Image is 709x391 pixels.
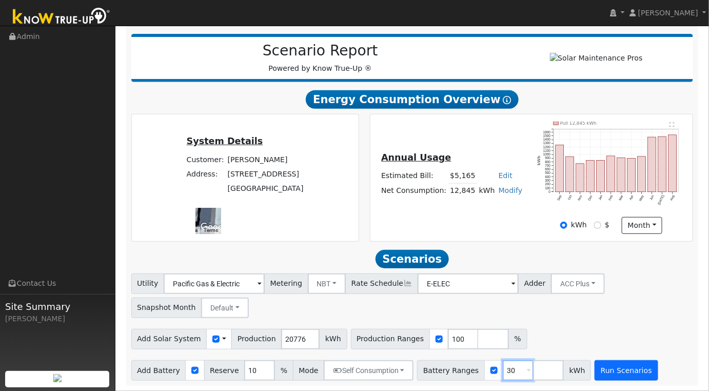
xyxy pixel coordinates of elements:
rect: onclick="" [556,145,564,192]
text: 1400 [543,138,551,141]
text: [DATE] [657,194,665,206]
text: Jan [598,194,603,201]
text: 300 [545,179,550,183]
img: Know True-Up [8,6,115,29]
a: Open this area in Google Maps (opens a new window) [198,221,232,234]
rect: onclick="" [638,157,646,192]
text: 1000 [543,153,551,157]
u: System Details [187,136,263,146]
text: Pull 12,845 kWh [560,121,597,126]
td: 12,845 [448,183,477,198]
text: 400 [545,175,550,179]
text: 0 [549,190,551,193]
div: Powered by Know True-Up ® [136,42,504,74]
text: Aug [669,194,676,202]
rect: onclick="" [586,161,595,192]
td: [GEOGRAPHIC_DATA] [226,181,305,195]
span: Rate Schedule [345,273,418,294]
span: Scenarios [376,250,449,268]
span: Add Solar System [131,329,207,349]
button: Self Consumption [324,360,413,381]
span: Add Battery [131,360,186,381]
input: Select a Rate Schedule [418,273,519,294]
text: 900 [545,157,550,160]
rect: onclick="" [597,161,605,192]
text: 200 [545,183,550,186]
text: Feb [608,194,614,201]
span: Reserve [204,360,245,381]
span: % [508,329,527,349]
span: [PERSON_NAME] [638,9,698,17]
img: Solar Maintenance Pros [550,53,643,64]
text: Nov [577,194,583,202]
rect: onclick="" [648,137,656,192]
a: Modify [499,186,523,194]
text: Dec [587,194,594,202]
h2: Scenario Report [142,42,499,60]
text: 1100 [543,149,551,152]
text: Oct [567,194,573,201]
button: NBT [308,273,346,294]
input: kWh [560,222,567,229]
label: $ [605,220,609,230]
button: ACC Plus [551,273,605,294]
rect: onclick="" [668,135,677,192]
td: kWh [477,183,497,198]
span: Mode [293,360,324,381]
text: Sep [557,194,563,202]
span: Production Ranges [351,329,430,349]
text: 1500 [543,134,551,138]
span: kWh [319,329,347,349]
a: Terms (opens in new tab) [204,227,218,233]
span: Adder [518,273,552,294]
text: kWh [537,156,541,166]
span: Snapshot Month [131,298,202,318]
rect: onclick="" [627,159,636,192]
button: month [622,217,662,234]
input: Select a Utility [164,273,265,294]
text: Jun [649,194,655,201]
button: Run Scenarios [595,360,658,381]
rect: onclick="" [658,136,666,192]
rect: onclick="" [576,164,584,192]
rect: onclick="" [566,157,574,192]
td: Net Consumption: [380,183,448,198]
td: [PERSON_NAME] [226,152,305,167]
text: 800 [545,160,550,164]
span: Energy Consumption Overview [306,90,518,109]
span: Battery Ranges [417,360,485,381]
rect: onclick="" [607,156,615,192]
span: Metering [264,273,308,294]
td: Address: [185,167,226,181]
img: retrieve [53,374,62,382]
text: 1200 [543,145,551,149]
a: Edit [499,171,513,180]
rect: onclick="" [617,158,625,192]
td: Estimated Bill: [380,169,448,184]
i: Show Help [503,96,511,104]
text: 600 [545,168,550,171]
text: Apr [629,194,635,201]
text: 100 [545,186,550,190]
text: 500 [545,171,550,175]
span: Utility [131,273,165,294]
div: [PERSON_NAME] [5,314,110,324]
text: May [639,194,645,202]
span: Production [231,329,282,349]
text: Mar [618,194,624,202]
text: 1600 [543,130,551,134]
label: kWh [571,220,587,230]
td: $5,165 [448,169,477,184]
u: Annual Usage [381,152,451,163]
td: [STREET_ADDRESS] [226,167,305,181]
input: $ [594,222,601,229]
text:  [670,122,675,127]
img: Google [198,221,232,234]
text: 700 [545,164,550,167]
span: % [274,360,293,381]
span: Site Summary [5,300,110,314]
span: kWh [563,360,591,381]
td: Customer: [185,152,226,167]
text: 1300 [543,142,551,145]
button: Default [201,298,249,318]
